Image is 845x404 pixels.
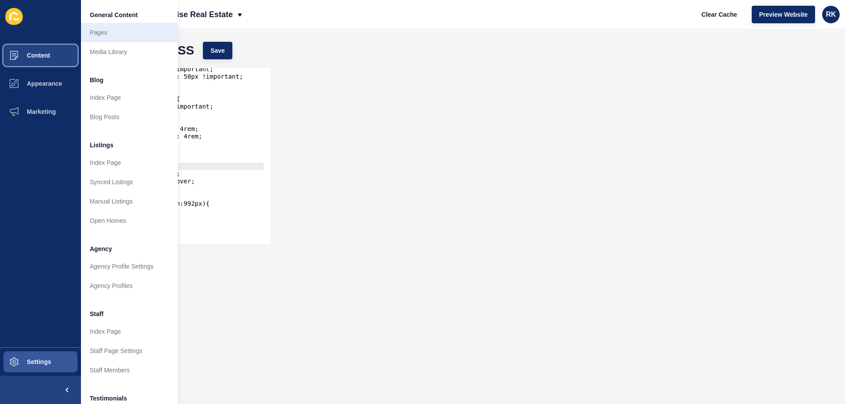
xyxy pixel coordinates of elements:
[752,6,815,23] button: Preview Website
[81,257,178,276] a: Agency Profile Settings
[90,309,103,318] span: Staff
[81,107,178,127] a: Blog Posts
[90,141,114,149] span: Listings
[210,46,225,55] span: Save
[81,341,178,360] a: Staff Page Settings
[694,6,745,23] button: Clear Cache
[81,88,178,107] a: Index Page
[81,23,178,42] a: Pages
[81,211,178,230] a: Open Homes
[81,153,178,172] a: Index Page
[203,42,232,59] button: Save
[81,276,178,295] a: Agency Profiles
[90,244,112,253] span: Agency
[81,360,178,380] a: Staff Members
[826,10,836,19] span: RK
[90,394,127,403] span: Testimonials
[81,322,178,341] a: Index Page
[759,10,808,19] span: Preview Website
[90,76,103,84] span: Blog
[702,10,737,19] span: Clear Cache
[81,42,178,62] a: Media Library
[90,11,138,19] span: General Content
[81,192,178,211] a: Manual Listings
[81,172,178,192] a: Synced Listings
